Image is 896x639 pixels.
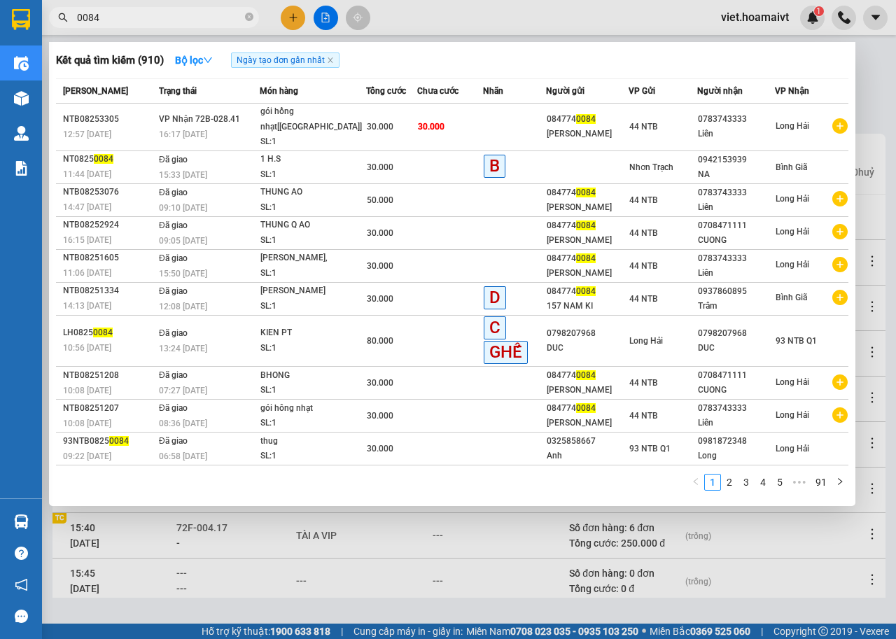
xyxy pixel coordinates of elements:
[738,474,755,491] li: 3
[698,153,774,167] div: 0942153939
[260,104,365,134] div: gói hồng nhạt[[GEOGRAPHIC_DATA]]
[576,188,596,197] span: 0084
[15,610,28,623] span: message
[576,114,596,124] span: 0084
[63,268,111,278] span: 11:06 [DATE]
[260,383,365,398] div: SL: 1
[832,290,848,305] span: plus-circle
[159,302,207,311] span: 12:08 [DATE]
[367,228,393,238] span: 30.000
[159,419,207,428] span: 08:36 [DATE]
[260,325,365,341] div: KIEN PT
[721,474,738,491] li: 2
[63,202,111,212] span: 14:47 [DATE]
[776,121,809,131] span: Long Hải
[547,416,629,430] div: [PERSON_NAME]
[159,220,188,230] span: Đã giao
[705,475,720,490] a: 1
[576,253,596,263] span: 0084
[367,378,393,388] span: 30.000
[698,341,774,356] div: DUC
[776,260,809,269] span: Long Hải
[755,474,771,491] li: 4
[175,55,213,66] strong: Bộ lọc
[58,13,68,22] span: search
[159,269,207,279] span: 15:50 [DATE]
[776,162,807,172] span: Bình Giã
[63,185,155,199] div: NTB08253076
[63,325,155,340] div: LH0825
[629,378,658,388] span: 44 NTB
[788,474,811,491] li: Next 5 Pages
[698,112,774,127] div: 0783743333
[260,233,365,248] div: SL: 1
[260,434,365,449] div: thug
[547,284,629,299] div: 084774
[776,194,809,204] span: Long Hải
[12,9,30,30] img: logo-vxr
[687,474,704,491] button: left
[14,56,29,71] img: warehouse-icon
[547,185,629,200] div: 084774
[63,434,155,449] div: 93NTB0825
[776,227,809,237] span: Long Hải
[15,578,28,591] span: notification
[260,200,365,216] div: SL: 1
[698,185,774,200] div: 0783743333
[832,224,848,239] span: plus-circle
[63,343,111,353] span: 10:56 [DATE]
[367,336,393,346] span: 80.000
[63,235,111,245] span: 16:15 [DATE]
[260,251,365,266] div: [PERSON_NAME],
[483,86,503,96] span: Nhãn
[367,195,393,205] span: 50.000
[93,328,113,337] span: 0084
[629,195,658,205] span: 44 NTB
[698,299,774,314] div: Trâm
[367,162,393,172] span: 30.000
[629,162,673,172] span: Nhơn Trạch
[159,236,207,246] span: 09:05 [DATE]
[260,167,365,183] div: SL: 1
[811,475,831,490] a: 91
[417,86,458,96] span: Chưa cước
[245,11,253,24] span: close-circle
[367,122,393,132] span: 30.000
[63,401,155,416] div: NTB08251207
[547,218,629,233] div: 084774
[698,233,774,248] div: CUONG
[63,283,155,298] div: NTB08251334
[260,218,365,233] div: THUNG Q AO
[484,341,528,364] span: GHẾ
[14,514,29,529] img: warehouse-icon
[109,436,129,446] span: 0084
[698,434,774,449] div: 0981872348
[698,368,774,383] div: 0708471111
[159,451,207,461] span: 06:58 [DATE]
[159,328,188,338] span: Đã giao
[63,218,155,232] div: NTB08252924
[260,401,365,416] div: gói hông nhạt
[159,203,207,213] span: 09:10 [DATE]
[704,474,721,491] li: 1
[63,251,155,265] div: NTB08251605
[698,200,774,215] div: Liên
[260,266,365,281] div: SL: 1
[159,86,197,96] span: Trạng thái
[484,316,506,339] span: C
[159,155,188,164] span: Đã giao
[260,134,365,150] div: SL: 1
[698,326,774,341] div: 0798207968
[63,129,111,139] span: 12:57 [DATE]
[63,112,155,127] div: NTB08253305
[14,161,29,176] img: solution-icon
[722,475,737,490] a: 2
[159,129,207,139] span: 16:17 [DATE]
[576,220,596,230] span: 0084
[260,152,365,167] div: 1 H.S
[547,251,629,266] div: 084774
[698,127,774,141] div: Liên
[698,401,774,416] div: 0783743333
[576,286,596,296] span: 0084
[418,122,444,132] span: 30.000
